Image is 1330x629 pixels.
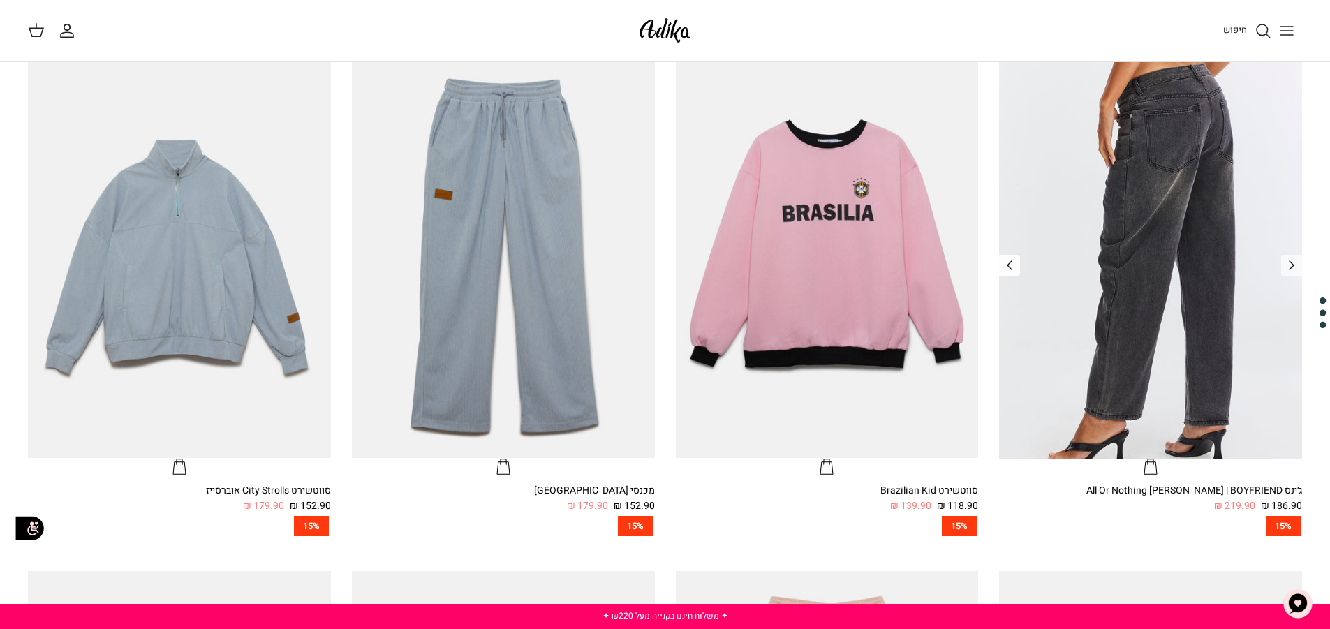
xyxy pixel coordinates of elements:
[618,516,653,536] span: 15%
[999,255,1020,276] a: Previous
[290,498,331,514] span: 152.90 ₪
[937,498,978,514] span: 118.90 ₪
[28,483,331,498] div: סווטשירט City Strolls אוברסייז
[999,516,1302,536] a: 15%
[676,516,979,536] a: 15%
[676,483,979,498] div: סווטשירט Brazilian Kid
[352,54,655,476] a: מכנסי טרנינג City strolls
[28,483,331,515] a: סווטשירט City Strolls אוברסייז 152.90 ₪ 179.90 ₪
[28,516,331,536] a: 15%
[1214,498,1255,514] span: 219.90 ₪
[1266,516,1301,536] span: 15%
[999,483,1302,498] div: ג׳ינס All Or Nothing [PERSON_NAME] | BOYFRIEND
[1271,15,1302,46] button: Toggle menu
[1261,498,1302,514] span: 186.90 ₪
[294,516,329,536] span: 15%
[567,498,608,514] span: 179.90 ₪
[1277,583,1319,625] button: צ'אט
[676,483,979,515] a: סווטשירט Brazilian Kid 118.90 ₪ 139.90 ₪
[942,516,977,536] span: 15%
[1223,23,1247,36] span: חיפוש
[676,54,979,476] a: סווטשירט Brazilian Kid
[352,483,655,515] a: מכנסי [GEOGRAPHIC_DATA] 152.90 ₪ 179.90 ₪
[59,22,81,39] a: החשבון שלי
[999,54,1302,476] a: ג׳ינס All Or Nothing קריס-קרוס | BOYFRIEND
[890,498,931,514] span: 139.90 ₪
[1281,255,1302,276] a: Previous
[999,483,1302,515] a: ג׳ינס All Or Nothing [PERSON_NAME] | BOYFRIEND 186.90 ₪ 219.90 ₪
[603,609,728,622] a: ✦ משלוח חינם בקנייה מעל ₪220 ✦
[1223,22,1271,39] a: חיפוש
[10,509,49,547] img: accessibility_icon02.svg
[635,14,695,47] img: Adika IL
[352,483,655,498] div: מכנסי [GEOGRAPHIC_DATA]
[28,54,331,476] a: סווטשירט City Strolls אוברסייז
[614,498,655,514] span: 152.90 ₪
[352,516,655,536] a: 15%
[243,498,284,514] span: 179.90 ₪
